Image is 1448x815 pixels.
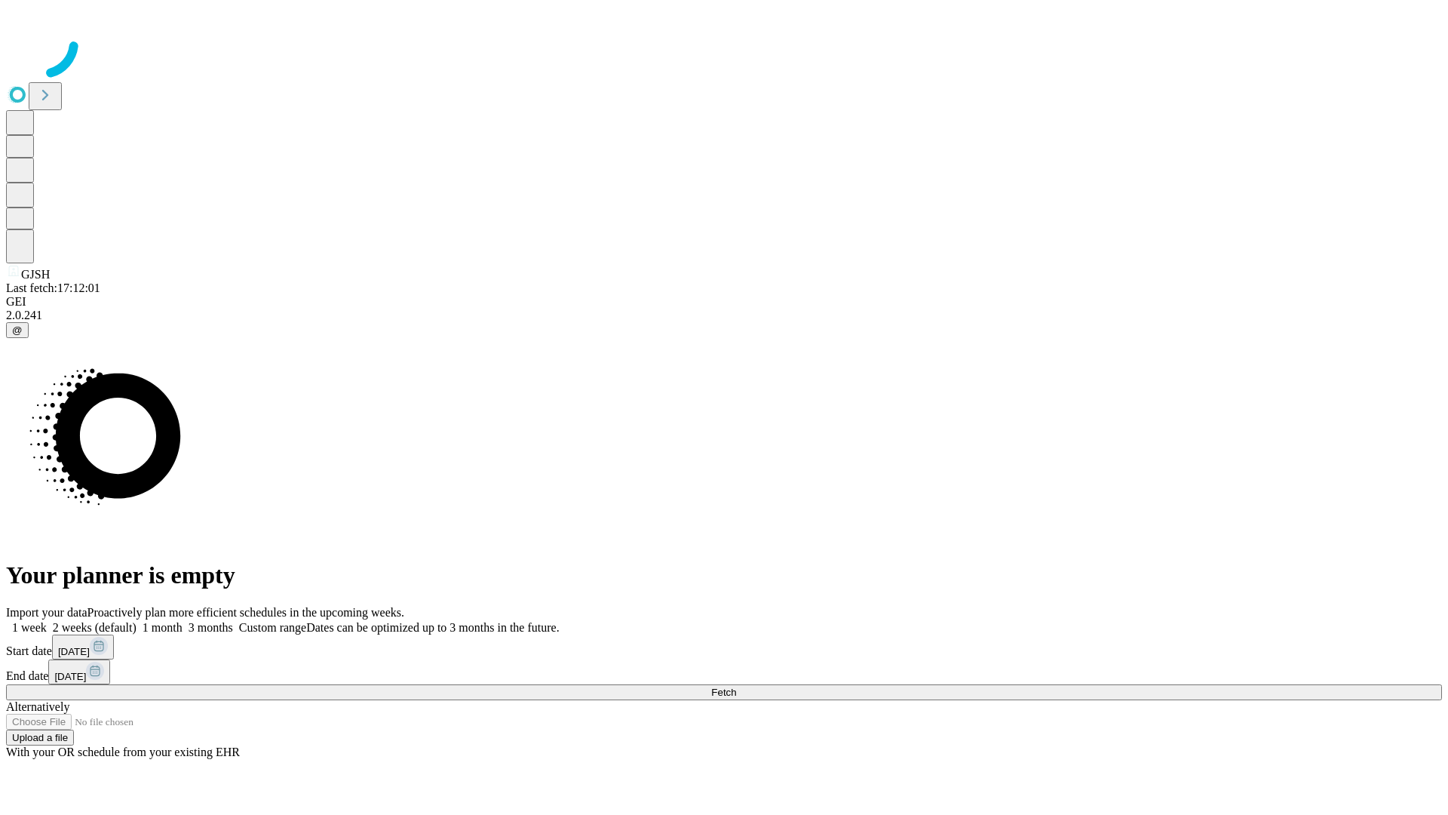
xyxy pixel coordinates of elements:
[6,684,1442,700] button: Fetch
[189,621,233,634] span: 3 months
[6,730,74,746] button: Upload a file
[6,606,87,619] span: Import your data
[6,309,1442,322] div: 2.0.241
[12,621,47,634] span: 1 week
[239,621,306,634] span: Custom range
[6,561,1442,589] h1: Your planner is empty
[6,635,1442,660] div: Start date
[21,268,50,281] span: GJSH
[12,324,23,336] span: @
[6,700,69,713] span: Alternatively
[6,322,29,338] button: @
[143,621,183,634] span: 1 month
[58,646,90,657] span: [DATE]
[6,746,240,758] span: With your OR schedule from your existing EHR
[6,660,1442,684] div: End date
[52,635,114,660] button: [DATE]
[48,660,110,684] button: [DATE]
[711,687,736,698] span: Fetch
[53,621,137,634] span: 2 weeks (default)
[54,671,86,682] span: [DATE]
[6,281,100,294] span: Last fetch: 17:12:01
[6,295,1442,309] div: GEI
[306,621,559,634] span: Dates can be optimized up to 3 months in the future.
[87,606,404,619] span: Proactively plan more efficient schedules in the upcoming weeks.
